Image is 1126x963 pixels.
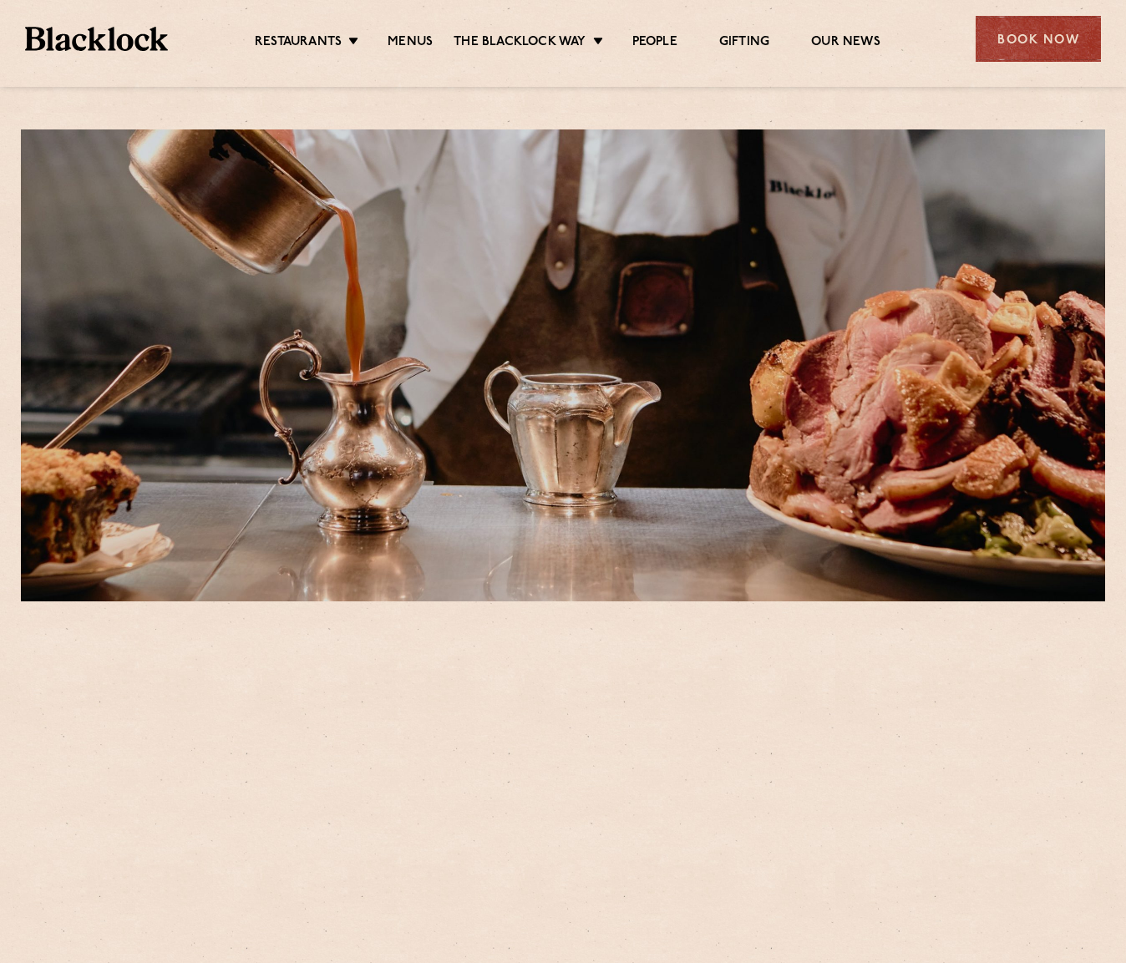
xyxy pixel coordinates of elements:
img: BL_Textured_Logo-footer-cropped.svg [25,27,168,51]
a: The Blacklock Way [454,34,586,53]
div: Book Now [976,16,1101,62]
a: Restaurants [255,34,342,53]
a: Menus [388,34,433,53]
a: People [632,34,677,53]
a: Gifting [719,34,769,53]
a: Our News [811,34,880,53]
